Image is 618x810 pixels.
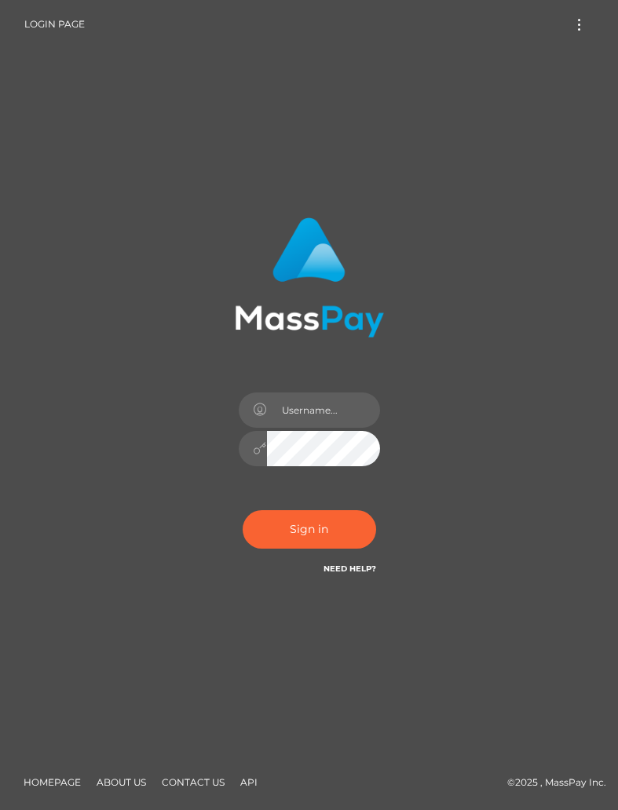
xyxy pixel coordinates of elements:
input: Username... [267,392,380,428]
div: © 2025 , MassPay Inc. [12,774,606,791]
img: MassPay Login [235,217,384,337]
button: Sign in [243,510,376,549]
a: Login Page [24,8,85,41]
button: Toggle navigation [565,14,594,35]
a: API [234,770,264,794]
a: Homepage [17,770,87,794]
a: Contact Us [155,770,231,794]
a: Need Help? [324,564,376,574]
a: About Us [90,770,152,794]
